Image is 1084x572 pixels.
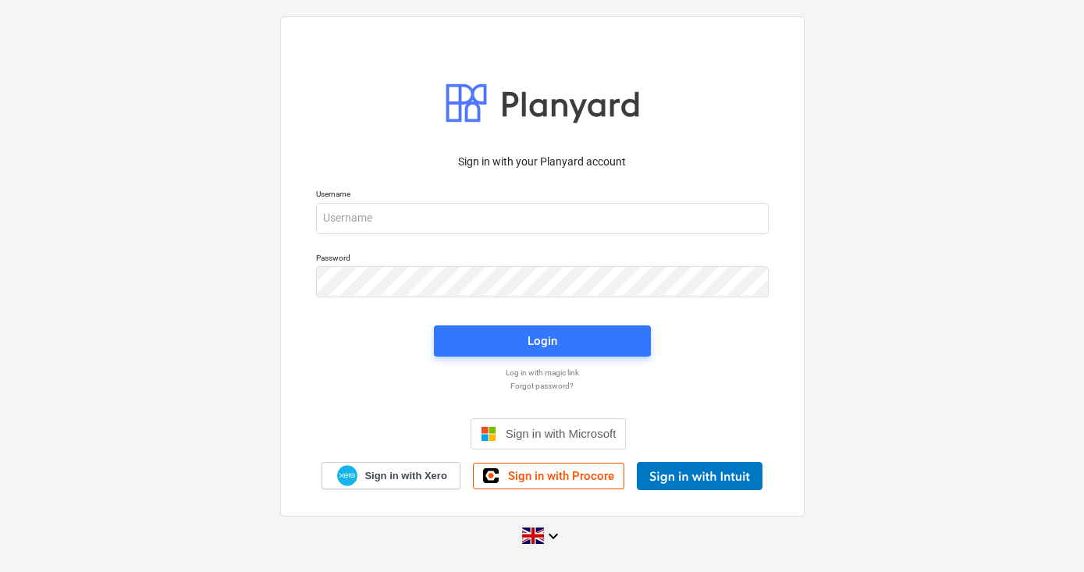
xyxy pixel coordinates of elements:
a: Log in with magic link [308,368,777,378]
p: Username [316,189,769,202]
img: Microsoft logo [481,426,496,442]
a: Forgot password? [308,381,777,391]
a: Sign in with Xero [322,462,460,489]
i: keyboard_arrow_down [544,527,563,545]
p: Password [316,253,769,266]
span: Sign in with Microsoft [506,427,617,440]
p: Sign in with your Planyard account [316,154,769,170]
input: Username [316,203,769,234]
button: Login [434,325,651,357]
span: Sign in with Procore [508,469,614,483]
div: Login [528,331,557,351]
a: Sign in with Procore [473,463,624,489]
img: Xero logo [337,465,357,486]
span: Sign in with Xero [364,469,446,483]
